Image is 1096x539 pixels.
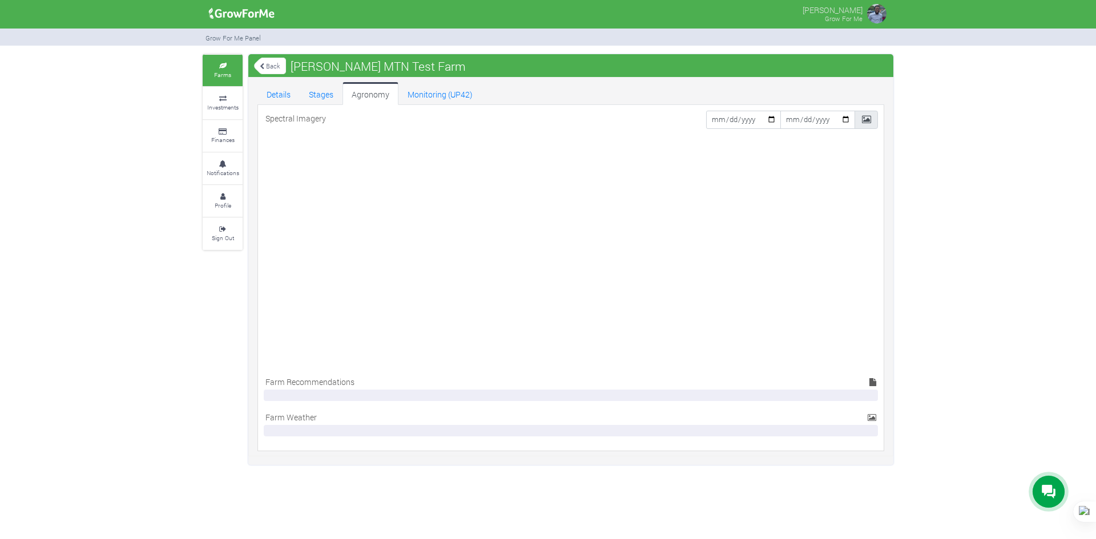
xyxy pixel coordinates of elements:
[207,103,239,111] small: Investments
[865,2,888,25] img: growforme image
[265,112,326,124] p: Spectral Imagery
[342,82,398,105] a: Agronomy
[215,201,231,209] small: Profile
[203,153,243,184] a: Notifications
[203,87,243,119] a: Investments
[203,55,243,86] a: Farms
[780,111,855,128] input: End Date
[803,2,863,16] p: [PERSON_NAME]
[254,56,286,75] a: Back
[205,34,261,42] small: Grow For Me Panel
[265,376,354,388] p: Farm Recommendations
[212,234,234,242] small: Sign Out
[205,2,279,25] img: growforme image
[706,111,781,128] input: Start Date
[300,82,342,105] a: Stages
[265,411,317,423] p: Farm Weather
[203,120,243,152] a: Finances
[207,169,239,177] small: Notifications
[288,55,469,78] span: [PERSON_NAME] MTN Test Farm
[825,14,863,23] small: Grow For Me
[214,71,231,79] small: Farms
[211,136,235,144] small: Finances
[203,185,243,217] a: Profile
[203,218,243,249] a: Sign Out
[398,82,482,105] a: Monitoring (UP42)
[257,82,300,105] a: Details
